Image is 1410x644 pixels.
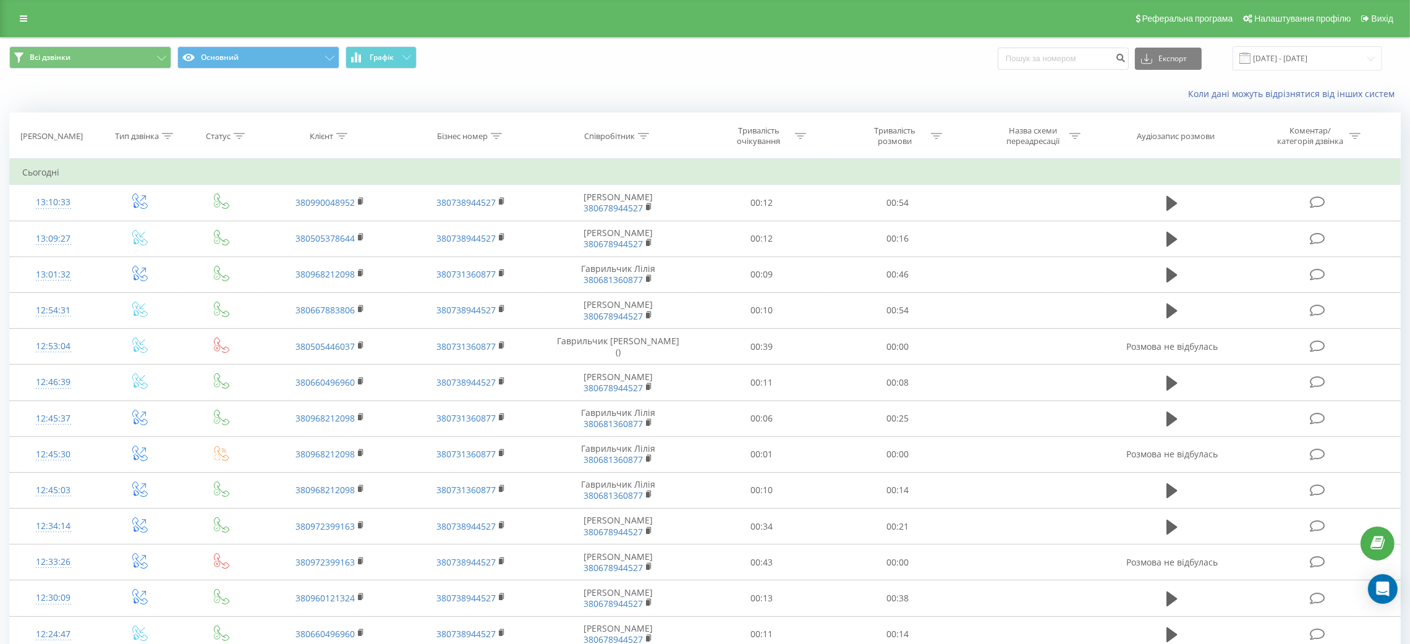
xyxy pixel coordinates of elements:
[22,334,84,358] div: 12:53:04
[830,185,966,221] td: 00:54
[584,418,643,430] a: 380681360877
[22,443,84,467] div: 12:45:30
[20,131,83,142] div: [PERSON_NAME]
[584,489,643,501] a: 380681360877
[542,292,694,328] td: [PERSON_NAME]
[295,376,355,388] a: 380660496960
[694,580,830,616] td: 00:13
[1274,125,1346,146] div: Коментар/категорія дзвінка
[694,472,830,508] td: 00:10
[1254,14,1351,23] span: Налаштування профілю
[694,365,830,400] td: 00:11
[998,48,1129,70] input: Пошук за номером
[1126,341,1218,352] span: Розмова не відбулась
[584,562,643,574] a: 380678944527
[436,268,496,280] a: 380731360877
[295,520,355,532] a: 380972399163
[830,436,966,472] td: 00:00
[22,586,84,610] div: 12:30:09
[22,299,84,323] div: 12:54:31
[1372,14,1393,23] span: Вихід
[1126,556,1218,568] span: Розмова не відбулась
[9,46,171,69] button: Всі дзвінки
[584,202,643,214] a: 380678944527
[830,544,966,580] td: 00:00
[542,509,694,544] td: [PERSON_NAME]
[694,436,830,472] td: 00:01
[694,221,830,256] td: 00:12
[830,221,966,256] td: 00:16
[22,550,84,574] div: 12:33:26
[542,436,694,472] td: Гаврильчик Лілія
[10,160,1401,185] td: Сьогодні
[584,238,643,250] a: 380678944527
[542,580,694,616] td: [PERSON_NAME]
[584,310,643,322] a: 380678944527
[295,556,355,568] a: 380972399163
[436,376,496,388] a: 380738944527
[694,185,830,221] td: 00:12
[1142,14,1233,23] span: Реферальна програма
[584,454,643,465] a: 380681360877
[436,232,496,244] a: 380738944527
[830,472,966,508] td: 00:14
[1188,88,1401,100] a: Коли дані можуть відрізнятися вiд інших систем
[542,185,694,221] td: [PERSON_NAME]
[830,400,966,436] td: 00:25
[30,53,70,62] span: Всі дзвінки
[436,304,496,316] a: 380738944527
[830,329,966,365] td: 00:00
[437,131,488,142] div: Бізнес номер
[830,365,966,400] td: 00:08
[177,46,339,69] button: Основний
[862,125,928,146] div: Тривалість розмови
[694,256,830,292] td: 00:09
[830,580,966,616] td: 00:38
[22,227,84,251] div: 13:09:27
[830,292,966,328] td: 00:54
[436,520,496,532] a: 380738944527
[436,341,496,352] a: 380731360877
[22,478,84,502] div: 12:45:03
[542,544,694,580] td: [PERSON_NAME]
[295,304,355,316] a: 380667883806
[346,46,417,69] button: Графік
[436,628,496,640] a: 380738944527
[542,400,694,436] td: Гаврильчик Лілія
[436,197,496,208] a: 380738944527
[295,341,355,352] a: 380505446037
[22,407,84,431] div: 12:45:37
[542,221,694,256] td: [PERSON_NAME]
[694,544,830,580] td: 00:43
[436,448,496,460] a: 380731360877
[22,514,84,538] div: 12:34:14
[370,53,394,62] span: Графік
[436,484,496,496] a: 380731360877
[206,131,231,142] div: Статус
[295,592,355,604] a: 380960121324
[295,628,355,640] a: 380660496960
[295,484,355,496] a: 380968212098
[22,190,84,214] div: 13:10:33
[22,263,84,287] div: 13:01:32
[694,400,830,436] td: 00:06
[694,292,830,328] td: 00:10
[542,472,694,508] td: Гаврильчик Лілія
[436,592,496,604] a: 380738944527
[584,526,643,538] a: 380678944527
[1368,574,1398,604] div: Open Intercom Messenger
[1137,131,1215,142] div: Аудіозапис розмови
[295,268,355,280] a: 380968212098
[726,125,792,146] div: Тривалість очікування
[1135,48,1202,70] button: Експорт
[694,329,830,365] td: 00:39
[830,509,966,544] td: 00:21
[1000,125,1066,146] div: Назва схеми переадресації
[830,256,966,292] td: 00:46
[584,274,643,286] a: 380681360877
[295,412,355,424] a: 380968212098
[542,256,694,292] td: Гаврильчик Лілія
[542,365,694,400] td: [PERSON_NAME]
[22,370,84,394] div: 12:46:39
[295,232,355,244] a: 380505378644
